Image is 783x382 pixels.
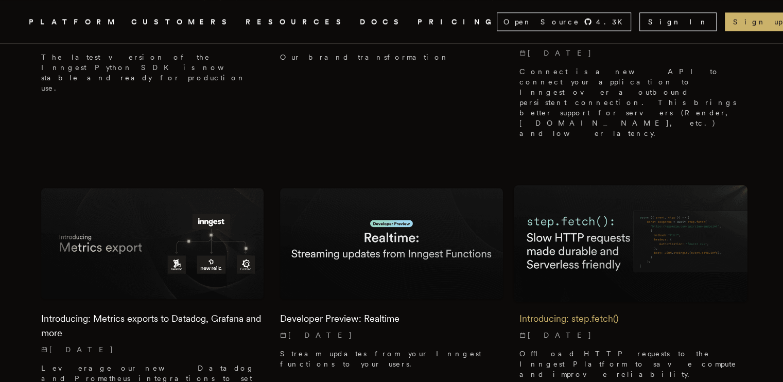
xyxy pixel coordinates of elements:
[280,311,502,326] h2: Developer Preview: Realtime
[41,344,264,355] p: [DATE]
[596,16,629,27] span: 4.3 K
[280,52,502,62] p: Our brand transformation
[280,349,502,369] p: Stream updates from your Inngest functions to your users.
[246,15,347,28] button: RESOURCES
[41,311,264,340] h2: Introducing: Metrics exports to Datadog, Grafana and more
[639,12,717,31] a: Sign In
[360,15,405,28] a: DOCS
[280,330,502,340] p: [DATE]
[519,330,742,340] p: [DATE]
[519,349,742,379] p: Offload HTTP requests to the Inngest Platform to save compute and improve reliability.
[280,188,502,299] img: Featured image for Developer Preview: Realtime blog post
[41,188,264,299] img: Featured image for Introducing: Metrics exports to Datadog, Grafana and more blog post
[280,188,502,377] a: Featured image for Developer Preview: Realtime blog postDeveloper Preview: Realtime[DATE] Stream ...
[417,15,497,28] a: PRICING
[131,15,233,28] a: CUSTOMERS
[41,52,264,93] p: The latest version of the Inngest Python SDK is now stable and ready for production use.
[519,311,742,326] h2: Introducing: step.fetch()
[29,15,119,28] button: PLATFORM
[519,48,742,58] p: [DATE]
[514,185,747,302] img: Featured image for Introducing: step.fetch() blog post
[519,66,742,138] p: Connect is a new API to connect your application to Inngest over a outbound persistent connection...
[503,16,580,27] span: Open Source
